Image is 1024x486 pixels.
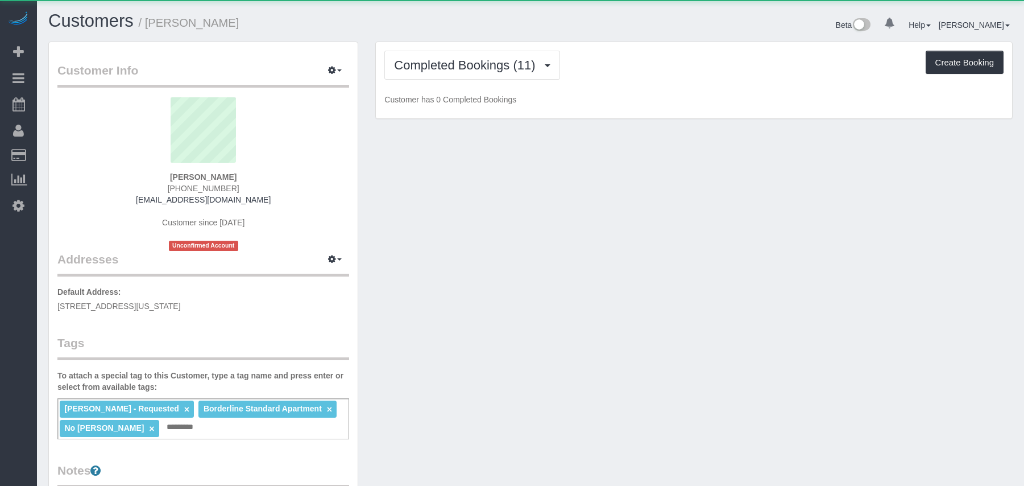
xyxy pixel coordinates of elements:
img: Automaid Logo [7,11,30,27]
a: [PERSON_NAME] [939,20,1010,30]
span: Unconfirmed Account [169,241,238,250]
a: Customers [48,11,134,31]
button: Completed Bookings (11) [384,51,559,80]
span: No [PERSON_NAME] [64,423,144,433]
a: × [327,405,332,414]
p: Customer has 0 Completed Bookings [384,94,1004,105]
span: Customer since [DATE] [162,218,244,227]
legend: Tags [57,335,349,360]
img: New interface [852,18,870,33]
span: Completed Bookings (11) [394,58,541,72]
label: To attach a special tag to this Customer, type a tag name and press enter or select from availabl... [57,370,349,393]
a: [EMAIL_ADDRESS][DOMAIN_NAME] [136,195,271,204]
a: × [184,405,189,414]
a: Beta [836,20,871,30]
label: Default Address: [57,286,121,298]
a: × [149,424,154,434]
legend: Customer Info [57,62,349,88]
span: Borderline Standard Apartment [204,404,322,413]
strong: [PERSON_NAME] [170,172,237,182]
a: Help [909,20,931,30]
small: / [PERSON_NAME] [139,17,239,29]
span: [PERSON_NAME] - Requested [64,404,179,413]
span: [PHONE_NUMBER] [168,184,239,193]
span: [STREET_ADDRESS][US_STATE] [57,302,181,311]
button: Create Booking [926,51,1004,75]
